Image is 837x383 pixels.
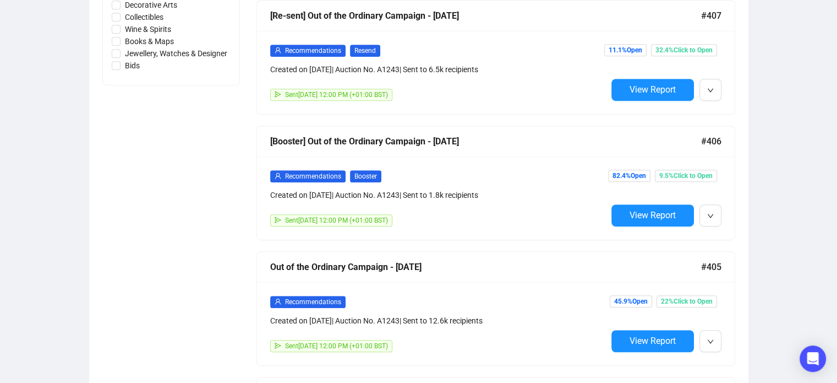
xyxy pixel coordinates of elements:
span: send [275,91,281,98]
span: down [707,213,714,219]
span: Bids [121,60,144,72]
span: Recommendations [285,298,341,306]
div: Open Intercom Messenger [800,346,826,372]
span: send [275,342,281,349]
span: Recommendations [285,172,341,180]
span: Collectibles [121,11,168,23]
span: Recommendations [285,47,341,55]
span: View Report [630,84,676,95]
div: Created on [DATE] | Auction No. A1243 | Sent to 1.8k recipients [270,189,607,201]
span: 11.1% Open [604,44,647,56]
span: Books & Maps [121,35,178,47]
button: View Report [611,330,694,352]
span: View Report [630,336,676,346]
span: down [707,338,714,345]
span: #407 [701,9,721,23]
span: 45.9% Open [610,295,652,308]
span: user [275,172,281,179]
span: user [275,298,281,305]
span: Jewellery, Watches & Designer [121,47,232,60]
a: [Booster] Out of the Ordinary Campaign - [DATE]#406userRecommendationsBoosterCreated on [DATE]| A... [256,126,735,240]
span: Sent [DATE] 12:00 PM (+01:00 BST) [285,91,388,99]
span: View Report [630,210,676,220]
div: [Booster] Out of the Ordinary Campaign - [DATE] [270,134,701,148]
span: Resend [350,45,380,57]
div: Out of the Ordinary Campaign - [DATE] [270,260,701,274]
span: Sent [DATE] 12:00 PM (+01:00 BST) [285,342,388,350]
span: down [707,87,714,94]
a: Out of the Ordinary Campaign - [DATE]#405userRecommendationsCreated on [DATE]| Auction No. A1243|... [256,251,735,366]
span: #406 [701,134,721,148]
span: 22% Click to Open [657,295,717,308]
div: Created on [DATE] | Auction No. A1243 | Sent to 6.5k recipients [270,63,607,75]
span: Sent [DATE] 12:00 PM (+01:00 BST) [285,217,388,224]
button: View Report [611,79,694,101]
span: 82.4% Open [608,170,650,182]
span: 9.5% Click to Open [655,170,717,182]
button: View Report [611,204,694,226]
div: [Re-sent] Out of the Ordinary Campaign - [DATE] [270,9,701,23]
span: send [275,217,281,223]
span: Booster [350,170,381,182]
div: Created on [DATE] | Auction No. A1243 | Sent to 12.6k recipients [270,315,607,327]
span: #405 [701,260,721,274]
span: Wine & Spirits [121,23,176,35]
span: user [275,47,281,53]
span: 32.4% Click to Open [651,44,717,56]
